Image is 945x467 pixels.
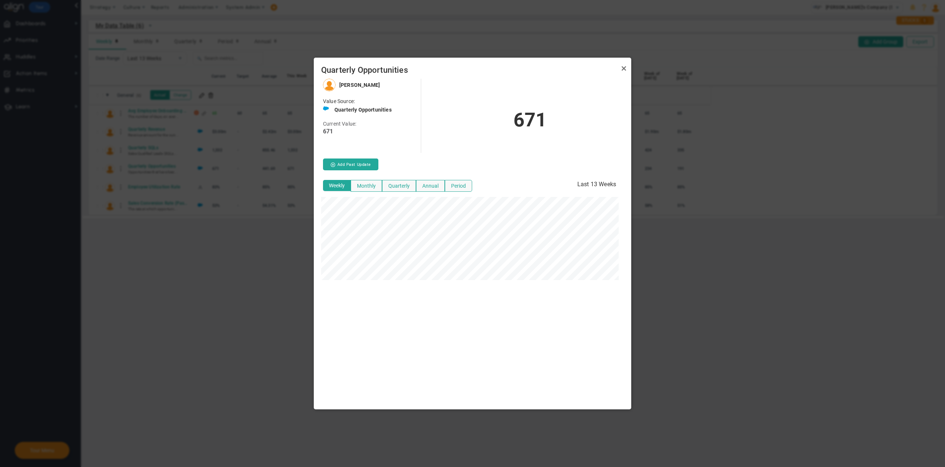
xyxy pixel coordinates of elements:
[445,180,472,192] button: Period
[571,178,622,195] h4: Last 13 Weeks
[323,121,356,127] span: Current Value:
[323,180,351,191] button: Weekly
[323,106,329,112] span: Salesforce Enabled
[416,180,445,192] button: Annual
[351,180,382,192] button: Monthly
[323,98,355,104] span: Value Source:
[513,109,547,131] span: 671
[619,64,628,73] a: Close
[334,106,392,113] h4: Quarterly Opportunities
[323,79,336,91] img: Jane Wilson
[339,82,380,88] h4: [PERSON_NAME]
[323,128,415,135] h4: 671
[323,158,378,170] button: Add Past Update
[321,65,624,75] span: Quarterly Opportunities
[382,180,416,192] button: Quarterly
